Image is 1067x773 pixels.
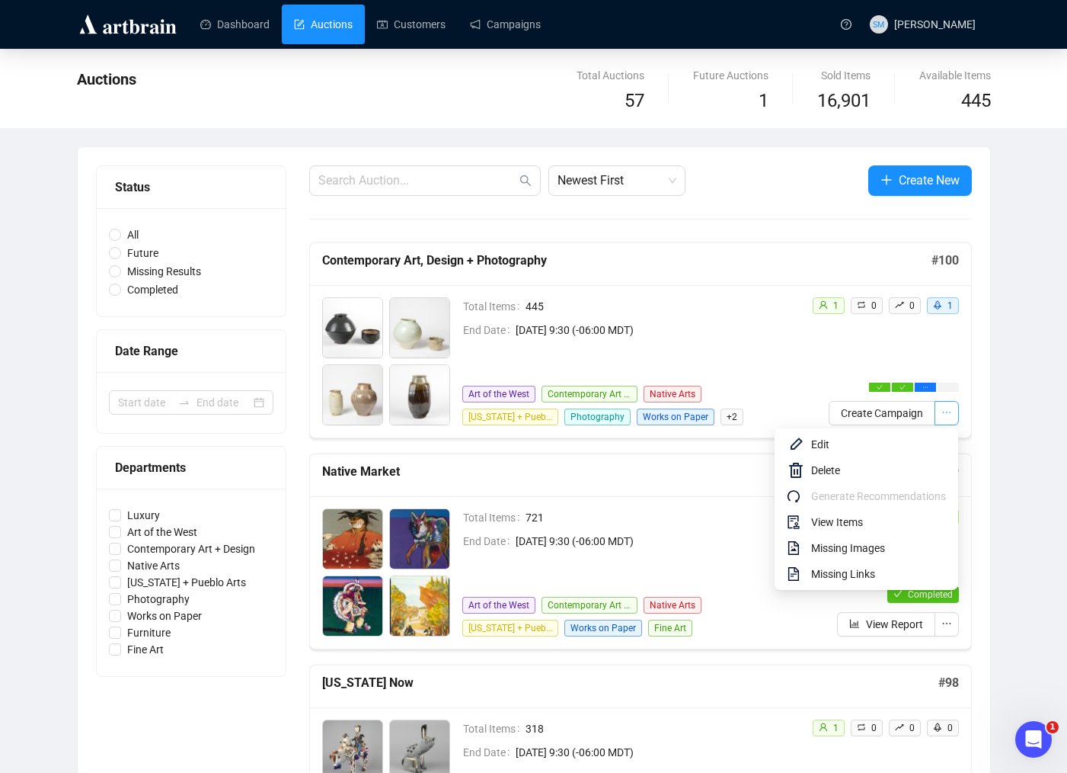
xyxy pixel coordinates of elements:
[462,620,558,637] span: [US_STATE] + Pueblo Arts
[309,454,972,650] a: Native Market#99Total Items721End Date[DATE] 9:30 (-06:00 MDT)Art of the WestContemporary Art + D...
[933,723,942,732] span: rocket
[541,597,637,614] span: Contemporary Art + Design
[919,67,991,84] div: Available Items
[644,386,701,403] span: Native Arts
[899,384,906,390] span: check
[526,509,800,526] span: 721
[115,178,267,197] div: Status
[121,624,177,641] span: Furniture
[833,300,839,311] span: 1
[841,405,923,422] span: Create Campaign
[933,300,942,310] span: rocket
[1046,721,1059,733] span: 1
[1015,721,1052,758] iframe: Intercom live chat
[644,597,701,614] span: Native Arts
[77,12,179,37] img: logo
[121,591,196,608] span: Photography
[871,300,877,311] span: 0
[463,720,526,737] span: Total Items
[178,396,190,409] span: swap-right
[909,723,915,733] span: 0
[849,618,860,629] span: bar-chart
[196,394,251,411] input: End date
[121,507,166,524] span: Luxury
[323,298,382,358] img: 1_01.jpg
[893,589,902,598] span: check
[877,384,883,390] span: check
[817,87,871,116] span: 16,901
[121,226,145,243] span: All
[121,281,184,298] span: Completed
[899,171,960,190] span: Create New
[462,409,558,425] span: [US_STATE] + Pueblo Arts
[462,386,535,403] span: Art of the West
[829,401,935,425] button: Create Campaign
[873,18,884,30] span: SM
[462,597,535,614] span: Art of the West
[947,300,953,311] span: 1
[841,19,851,30] span: question-circle
[941,618,952,629] span: ellipsis
[178,396,190,409] span: to
[895,723,904,732] span: rise
[390,509,449,569] img: 2_01.jpg
[377,5,446,44] a: Customers
[294,5,353,44] a: Auctions
[390,576,449,636] img: 4_01.jpg
[787,565,805,583] span: file-text
[516,533,800,550] span: [DATE] 9:30 (-06:00 MDT)
[322,252,931,270] h5: Contemporary Art, Design + Photography
[516,744,800,761] span: [DATE] 9:30 (-06:00 MDT)
[648,620,692,637] span: Fine Art
[811,540,946,556] span: Missing Images
[894,18,976,30] span: [PERSON_NAME]
[819,723,828,732] span: user
[759,90,768,111] span: 1
[787,487,805,505] span: redo
[526,720,800,737] span: 318
[811,462,946,479] span: Delete
[463,322,516,338] span: End Date
[309,242,972,438] a: Contemporary Art, Design + Photography#100Total Items445End Date[DATE] 9:30 (-06:00 MDT)Art of th...
[871,723,877,733] span: 0
[720,409,743,425] span: + 2
[121,245,165,261] span: Future
[811,488,946,505] span: Generate Recommendations
[322,463,938,481] h5: Native Market
[787,435,805,454] img: svg+xml;base64,PHN2ZyB4bWxucz0iaHR0cDovL3d3dy53My5vcmcvMjAwMC9zdmciIHhtbG5zOnhsaW5rPSJodHRwOi8vd3...
[961,90,991,111] span: 445
[516,322,800,338] span: [DATE] 9:30 (-06:00 MDT)
[323,576,382,636] img: 3_01.jpg
[564,409,631,425] span: Photography
[463,298,526,315] span: Total Items
[526,298,800,315] span: 445
[693,67,768,84] div: Future Auctions
[857,723,866,732] span: retweet
[115,342,267,361] div: Date Range
[470,5,541,44] a: Campaigns
[817,67,871,84] div: Sold Items
[866,616,923,633] span: View Report
[323,509,382,569] img: 1_01.jpg
[909,300,915,311] span: 0
[868,165,972,196] button: Create New
[938,674,959,692] h5: # 98
[121,641,170,658] span: Fine Art
[857,300,866,310] span: retweet
[908,589,953,600] span: Completed
[787,539,805,557] span: file-image
[811,436,946,453] span: Edit
[787,461,805,480] img: svg+xml;base64,PHN2ZyB4bWxucz0iaHR0cDovL3d3dy53My5vcmcvMjAwMC9zdmciIHhtbG5zOnhsaW5rPSJodHRwOi8vd3...
[837,612,935,637] button: View Report
[77,70,136,88] span: Auctions
[463,533,516,550] span: End Date
[941,407,952,418] span: ellipsis
[811,514,946,531] span: View Items
[557,166,676,195] span: Newest First
[564,620,642,637] span: Works on Paper
[121,263,207,280] span: Missing Results
[318,172,516,190] input: Search Auction...
[922,384,928,390] span: ellipsis
[811,566,946,582] span: Missing Links
[519,175,532,187] span: search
